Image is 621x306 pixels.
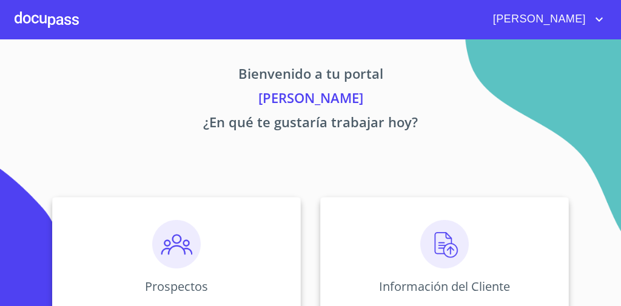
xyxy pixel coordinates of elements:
p: Prospectos [145,278,208,294]
span: [PERSON_NAME] [484,10,592,29]
img: carga.png [420,220,469,268]
p: [PERSON_NAME] [15,88,606,112]
p: Bienvenido a tu portal [15,64,606,88]
button: account of current user [484,10,606,29]
p: Información del Cliente [379,278,510,294]
p: ¿En qué te gustaría trabajar hoy? [15,112,606,136]
img: prospectos.png [152,220,201,268]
